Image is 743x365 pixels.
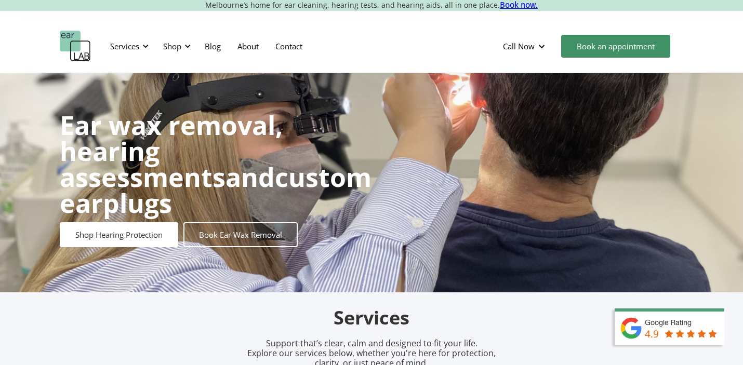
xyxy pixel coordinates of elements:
a: Blog [196,31,229,61]
div: Call Now [495,31,556,62]
h2: Services [127,306,616,330]
a: Book an appointment [561,35,670,58]
div: Shop [163,41,181,51]
div: Services [110,41,139,51]
h1: and [60,112,371,216]
a: Contact [267,31,311,61]
div: Call Now [503,41,535,51]
strong: Ear wax removal, hearing assessments [60,107,283,195]
a: Shop Hearing Protection [60,222,178,247]
strong: custom earplugs [60,159,371,221]
a: home [60,31,91,62]
div: Services [104,31,152,62]
div: Shop [157,31,194,62]
a: About [229,31,267,61]
a: Book Ear Wax Removal [183,222,298,247]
